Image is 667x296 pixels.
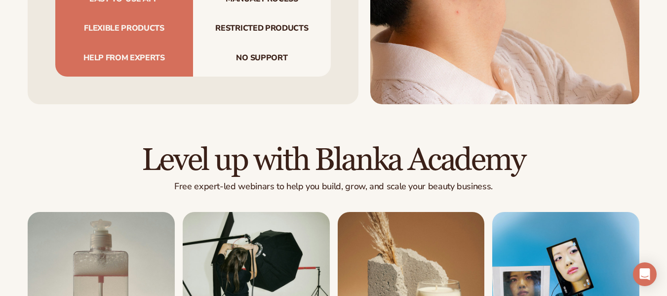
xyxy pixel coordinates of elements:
div: Open Intercom Messenger [633,262,657,286]
span: Restricted products [193,14,331,43]
span: Help from experts [55,43,193,77]
h2: Level up with Blanka Academy [28,144,639,177]
p: Free expert-led webinars to help you build, grow, and scale your beauty business. [28,181,639,192]
span: No support [193,43,331,77]
span: Flexible products [55,14,193,43]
